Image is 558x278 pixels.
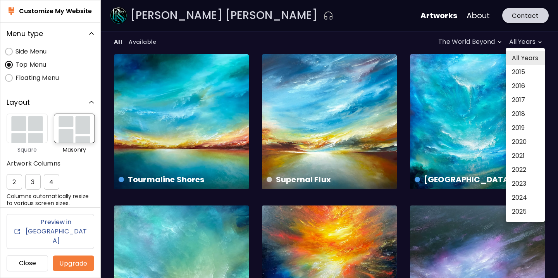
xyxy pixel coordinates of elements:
[7,7,16,16] img: paintBrush
[0,114,100,258] div: Menu type
[7,71,94,85] div: FLOATING_NAVIGATION
[13,228,21,235] img: icon
[405,191,444,205] li: 2024
[0,91,100,114] div: Layout
[7,114,48,143] img: GRID
[405,93,444,107] li: 2017
[15,73,59,83] span: Floating Menu
[405,149,444,163] li: 2021
[54,114,95,143] img: MASONRY
[88,98,95,106] img: rightChevron
[88,30,95,38] img: rightChevron
[19,7,92,16] h5: Customize My Website
[44,174,59,190] button: 4
[405,205,444,219] li: 2025
[7,255,48,271] a: Close
[25,174,41,190] button: 3
[7,146,48,153] h6: Square
[53,256,94,271] button: Upgrade
[405,177,444,191] li: 2023
[48,178,55,186] span: 4
[24,218,88,245] h6: Preview in [GEOGRAPHIC_DATA]
[405,51,444,65] li: All Years
[7,29,43,39] p: Menu type
[405,65,444,79] li: 2015
[7,214,94,249] a: Preview in [GEOGRAPHIC_DATA]
[7,193,94,207] h6: Columns automatically resize to various screen sizes.
[11,178,18,186] span: 2
[54,146,95,153] h6: Masonry
[7,159,94,168] h6: Artwork Columns
[7,174,22,190] button: 2
[7,97,30,107] p: Layout
[405,79,444,93] li: 2016
[15,47,46,56] span: Side Menu
[405,107,444,121] li: 2018
[15,60,46,69] span: Top Menu
[405,121,444,135] li: 2019
[7,58,94,71] div: TOP_NAVIGATION
[59,259,88,268] span: Upgrade
[405,135,444,149] li: 2020
[29,178,36,186] span: 3
[13,259,41,268] h6: Close
[0,45,100,91] div: Menu type
[7,45,94,58] div: SIDE_NAVIGATION
[405,163,444,177] li: 2022
[0,22,100,45] div: Menu type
